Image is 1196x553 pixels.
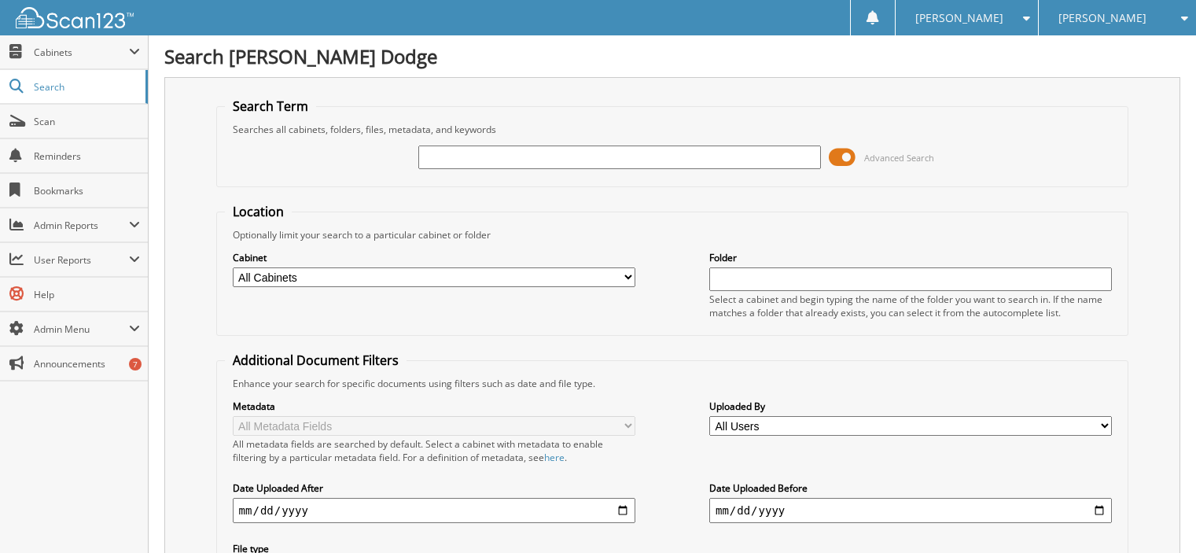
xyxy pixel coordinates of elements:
div: Select a cabinet and begin typing the name of the folder you want to search in. If the name match... [709,293,1112,319]
span: Cabinets [34,46,129,59]
label: Date Uploaded After [233,481,635,495]
input: end [709,498,1112,523]
div: 7 [129,358,142,371]
a: here [544,451,565,464]
label: Folder [709,251,1112,264]
label: Date Uploaded Before [709,481,1112,495]
h1: Search [PERSON_NAME] Dodge [164,43,1180,69]
div: Enhance your search for specific documents using filters such as date and file type. [225,377,1121,390]
span: User Reports [34,253,129,267]
label: Metadata [233,400,635,413]
span: [PERSON_NAME] [1058,13,1146,23]
div: Optionally limit your search to a particular cabinet or folder [225,228,1121,241]
span: Announcements [34,357,140,371]
legend: Additional Document Filters [225,352,407,369]
legend: Search Term [225,98,316,115]
img: scan123-logo-white.svg [16,7,134,28]
span: Bookmarks [34,184,140,197]
span: Search [34,80,138,94]
div: Searches all cabinets, folders, files, metadata, and keywords [225,123,1121,136]
span: [PERSON_NAME] [915,13,1003,23]
label: Uploaded By [709,400,1112,413]
label: Cabinet [233,251,635,264]
span: Reminders [34,149,140,163]
span: Admin Reports [34,219,129,232]
div: All metadata fields are searched by default. Select a cabinet with metadata to enable filtering b... [233,437,635,464]
span: Scan [34,115,140,128]
span: Help [34,288,140,301]
span: Admin Menu [34,323,129,336]
span: Advanced Search [864,152,934,164]
input: start [233,498,635,523]
legend: Location [225,203,292,220]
